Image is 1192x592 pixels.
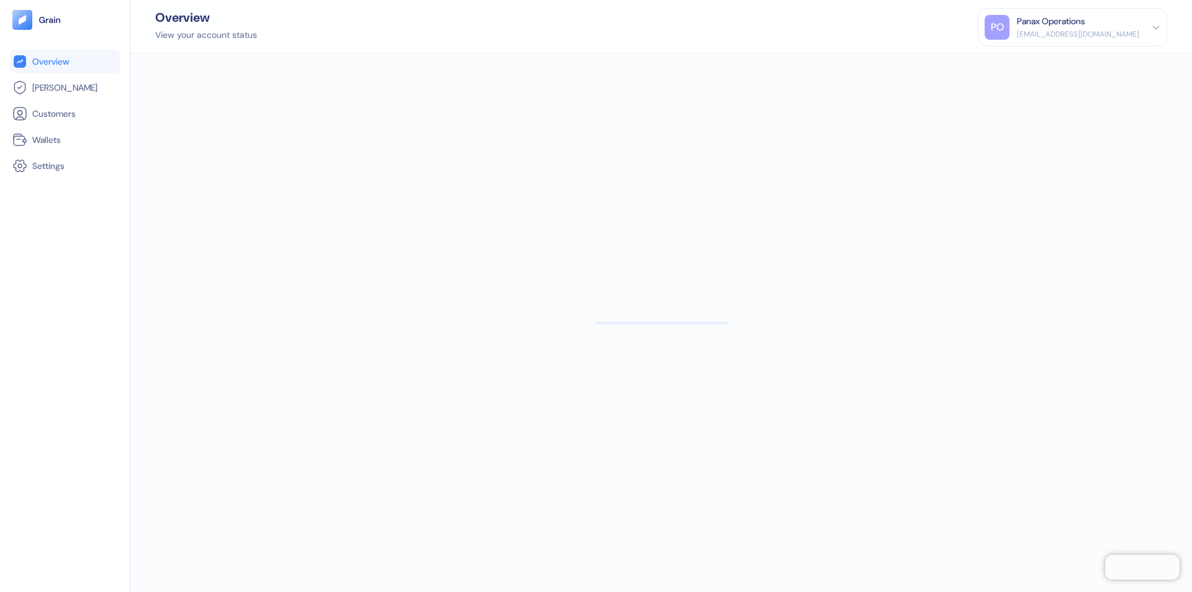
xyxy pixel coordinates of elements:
a: Settings [12,158,117,173]
img: logo-tablet-V2.svg [12,10,32,30]
span: Wallets [32,134,61,146]
a: Customers [12,106,117,121]
div: View your account status [155,29,257,42]
div: PO [985,15,1009,40]
img: logo [38,16,61,24]
span: Overview [32,55,69,68]
div: [EMAIL_ADDRESS][DOMAIN_NAME] [1017,29,1139,40]
a: Overview [12,54,117,69]
span: [PERSON_NAME] [32,81,97,94]
div: Overview [155,11,257,24]
a: Wallets [12,132,117,147]
iframe: Chatra live chat [1105,555,1180,580]
div: Panax Operations [1017,15,1085,28]
span: Settings [32,160,65,172]
span: Customers [32,107,76,120]
a: [PERSON_NAME] [12,80,117,95]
